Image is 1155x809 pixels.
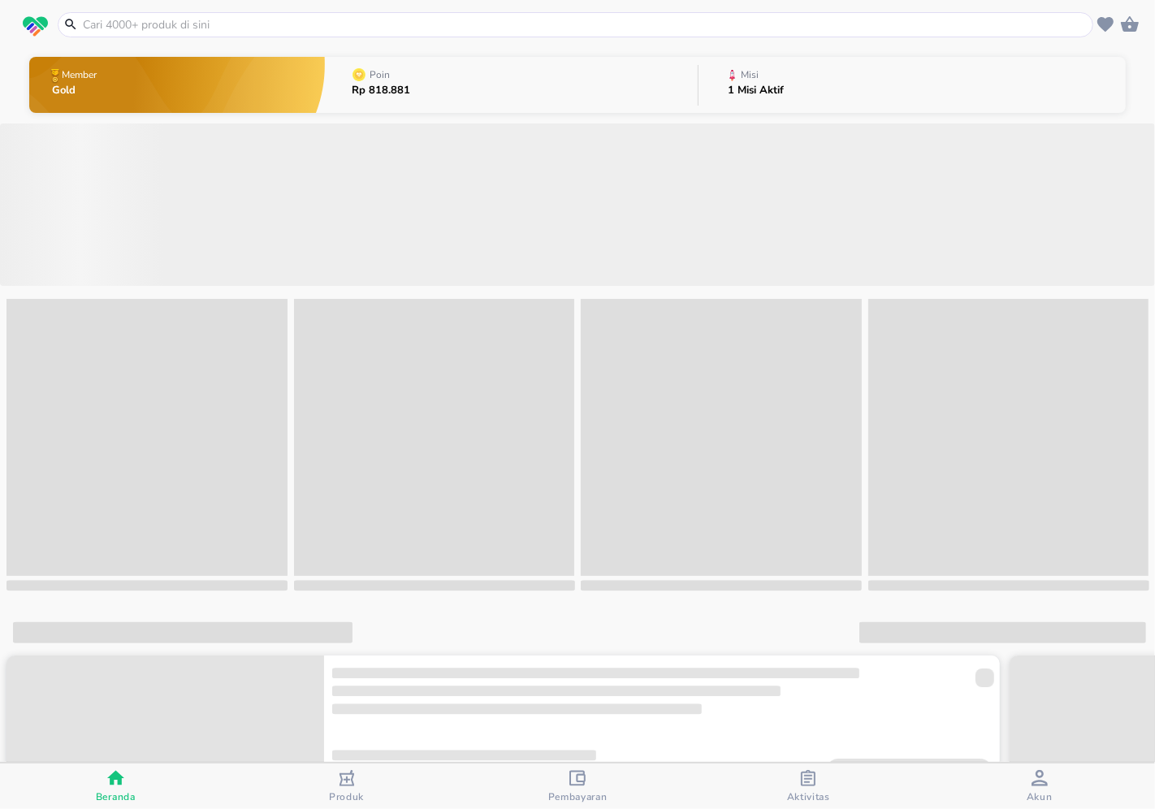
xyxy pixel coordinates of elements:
p: Poin [370,70,390,80]
button: Produk [231,764,461,809]
p: Rp 818.881 [352,85,410,96]
img: logo_swiperx_s.bd005f3b.svg [23,16,48,37]
input: Cari 4000+ produk di sini [81,16,1089,33]
p: Gold [52,85,100,96]
button: Akun [924,764,1155,809]
button: PoinRp 818.881 [325,53,698,117]
p: Misi [741,70,759,80]
p: Member [62,70,97,80]
span: Aktivitas [787,790,830,803]
button: Pembayaran [462,764,693,809]
button: Misi1 Misi Aktif [699,53,1126,117]
span: Akun [1027,790,1053,803]
button: Aktivitas [693,764,924,809]
p: 1 Misi Aktif [728,85,784,96]
span: Produk [329,790,364,803]
span: Beranda [96,790,136,803]
button: MemberGold [29,53,325,117]
span: Pembayaran [548,790,608,803]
